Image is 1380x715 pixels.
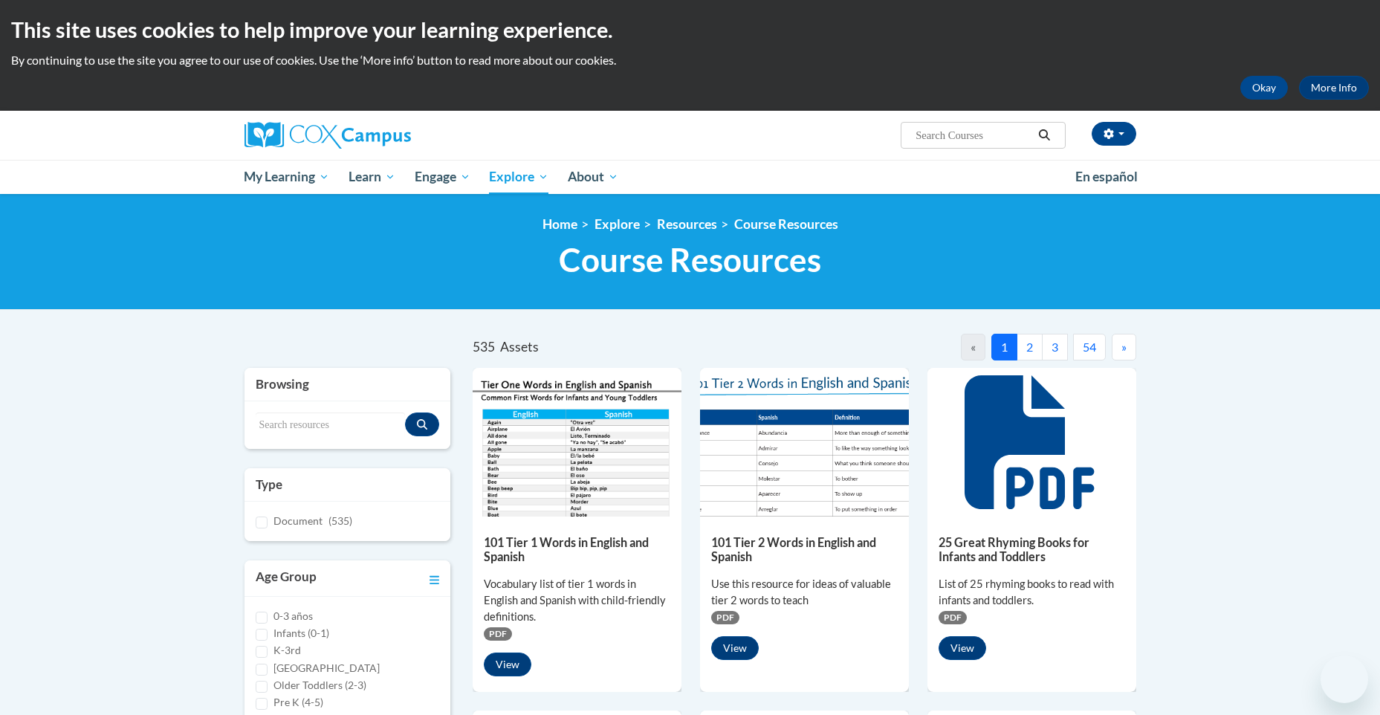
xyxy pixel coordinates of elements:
[484,653,531,676] button: View
[804,334,1136,360] nav: Pagination Navigation
[415,168,470,186] span: Engage
[1017,334,1043,360] button: 2
[1073,334,1106,360] button: 54
[1121,340,1127,354] span: »
[222,160,1159,194] div: Main menu
[1042,334,1068,360] button: 3
[256,568,317,589] h3: Age Group
[559,240,821,279] span: Course Resources
[273,694,323,711] label: Pre K (4-5)
[256,476,440,494] h3: Type
[1033,126,1055,144] button: Search
[595,216,640,232] a: Explore
[273,625,329,641] label: Infants (0-1)
[256,412,406,438] input: Search resources
[405,160,480,194] a: Engage
[273,677,366,693] label: Older Toddlers (2-3)
[734,216,838,232] a: Course Resources
[1075,169,1138,184] span: En español
[1240,76,1288,100] button: Okay
[405,412,439,436] button: Search resources
[991,334,1017,360] button: 1
[711,611,739,624] span: PDF
[273,514,323,527] span: Document
[244,122,527,149] a: Cox Campus
[1112,334,1136,360] button: Next
[939,636,986,660] button: View
[11,52,1369,68] p: By continuing to use the site you agree to our use of cookies. Use the ‘More info’ button to read...
[489,168,548,186] span: Explore
[273,642,301,659] label: K-3rd
[273,608,313,624] label: 0-3 años
[558,160,628,194] a: About
[1092,122,1136,146] button: Account Settings
[484,627,512,641] span: PDF
[568,168,618,186] span: About
[244,122,411,149] img: Cox Campus
[473,339,495,355] span: 535
[473,368,681,517] img: d35314be-4b7e-462d-8f95-b17e3d3bb747.pdf
[339,160,405,194] a: Learn
[914,126,1033,144] input: Search Courses
[484,576,670,625] div: Vocabulary list of tier 1 words in English and Spanish with child-friendly definitions.
[939,576,1125,609] div: List of 25 rhyming books to read with infants and toddlers.
[711,535,898,564] h5: 101 Tier 2 Words in English and Spanish
[1066,161,1147,192] a: En español
[484,535,670,564] h5: 101 Tier 1 Words in English and Spanish
[328,514,352,527] span: (535)
[235,160,340,194] a: My Learning
[500,339,539,355] span: Assets
[479,160,558,194] a: Explore
[711,636,759,660] button: View
[1299,76,1369,100] a: More Info
[11,15,1369,45] h2: This site uses cookies to help improve your learning experience.
[273,660,380,676] label: [GEOGRAPHIC_DATA]
[657,216,717,232] a: Resources
[939,535,1125,564] h5: 25 Great Rhyming Books for Infants and Toddlers
[1321,656,1368,703] iframe: Button to launch messaging window
[349,168,395,186] span: Learn
[430,568,439,589] a: Toggle collapse
[244,168,329,186] span: My Learning
[256,375,440,393] h3: Browsing
[542,216,577,232] a: Home
[711,576,898,609] div: Use this resource for ideas of valuable tier 2 words to teach
[939,611,967,624] span: PDF
[700,368,909,517] img: 836e94b2-264a-47ae-9840-fb2574307f3b.pdf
